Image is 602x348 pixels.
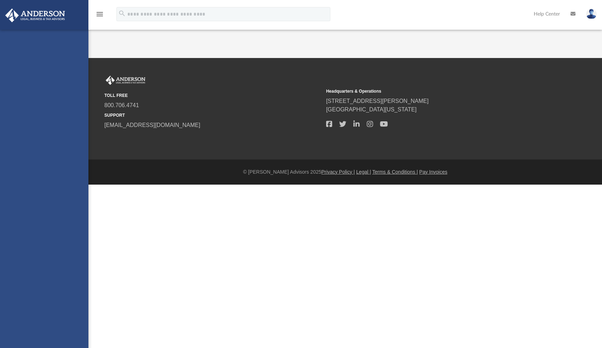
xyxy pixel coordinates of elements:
[326,98,429,104] a: [STREET_ADDRESS][PERSON_NAME]
[104,102,139,108] a: 800.706.4741
[104,92,321,99] small: TOLL FREE
[88,168,602,176] div: © [PERSON_NAME] Advisors 2025
[104,76,147,85] img: Anderson Advisors Platinum Portal
[95,13,104,18] a: menu
[372,169,418,175] a: Terms & Conditions |
[104,112,321,118] small: SUPPORT
[586,9,597,19] img: User Pic
[118,10,126,17] i: search
[326,106,417,112] a: [GEOGRAPHIC_DATA][US_STATE]
[322,169,355,175] a: Privacy Policy |
[95,10,104,18] i: menu
[419,169,447,175] a: Pay Invoices
[3,8,67,22] img: Anderson Advisors Platinum Portal
[326,88,543,94] small: Headquarters & Operations
[356,169,371,175] a: Legal |
[104,122,200,128] a: [EMAIL_ADDRESS][DOMAIN_NAME]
